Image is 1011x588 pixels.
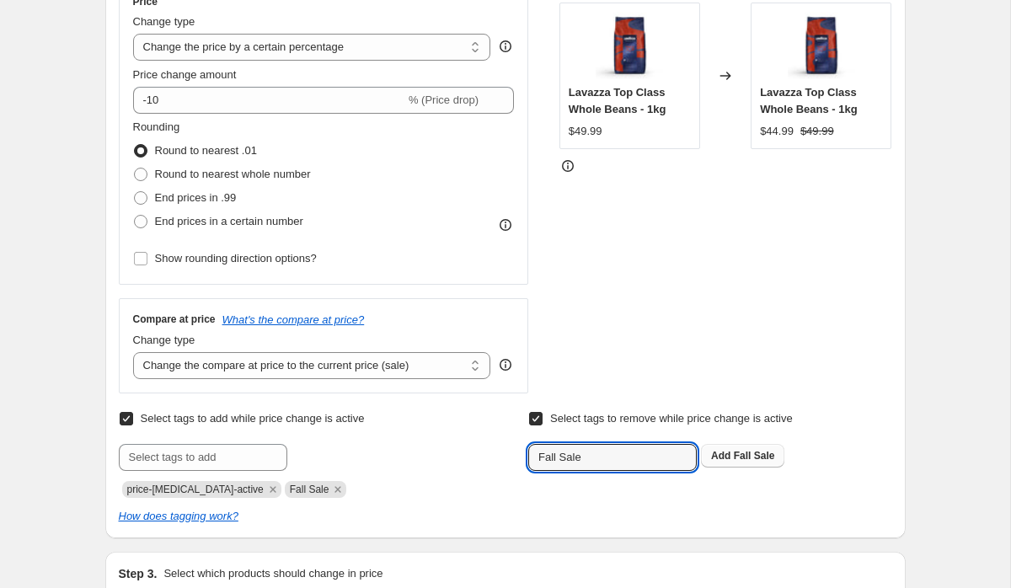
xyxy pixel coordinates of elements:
[222,313,365,326] button: What's the compare at price?
[119,565,158,582] h2: Step 3.
[133,313,216,326] h3: Compare at price
[265,482,281,497] button: Remove price-change-job-active
[127,484,264,495] span: price-change-job-active
[163,565,382,582] p: Select which products should change in price
[596,12,663,79] img: lavazza-top-class-whole-beans-1kglavazza-917797_80x.jpg
[528,444,697,471] input: Select tags to remove
[133,15,195,28] span: Change type
[760,123,794,140] div: $44.99
[550,412,793,425] span: Select tags to remove while price change is active
[497,38,514,55] div: help
[155,168,311,180] span: Round to nearest whole number
[569,86,666,115] span: Lavazza Top Class Whole Beans - 1kg
[155,191,237,204] span: End prices in .99
[569,123,602,140] div: $49.99
[141,412,365,425] span: Select tags to add while price change is active
[119,510,238,522] a: How does tagging work?
[290,484,329,495] span: Fall Sale
[133,334,195,346] span: Change type
[497,356,514,373] div: help
[155,215,303,227] span: End prices in a certain number
[133,87,405,114] input: -15
[119,444,287,471] input: Select tags to add
[133,120,180,133] span: Rounding
[734,450,775,462] span: Fall Sale
[800,123,834,140] strike: $49.99
[711,450,730,462] b: Add
[788,12,855,79] img: lavazza-top-class-whole-beans-1kglavazza-917797_80x.jpg
[760,86,858,115] span: Lavazza Top Class Whole Beans - 1kg
[155,144,257,157] span: Round to nearest .01
[330,482,345,497] button: Remove Fall Sale
[409,94,479,106] span: % (Price drop)
[701,444,784,468] button: Add Fall Sale
[155,252,317,265] span: Show rounding direction options?
[133,68,237,81] span: Price change amount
